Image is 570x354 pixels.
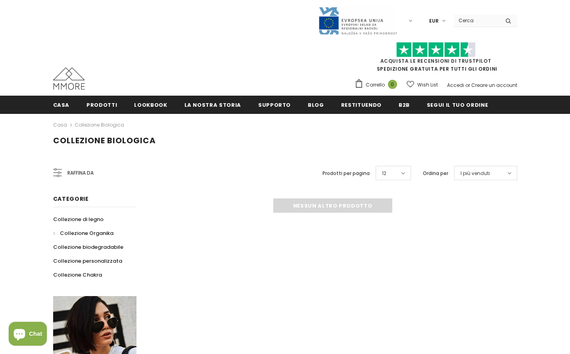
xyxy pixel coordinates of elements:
[427,101,488,109] span: Segui il tuo ordine
[53,257,122,265] span: Collezione personalizzata
[53,254,122,268] a: Collezione personalizzata
[53,195,89,203] span: Categorie
[53,215,104,223] span: Collezione di legno
[355,46,517,72] span: SPEDIZIONE GRATUITA PER TUTTI GLI ORDINI
[382,169,386,177] span: 12
[184,101,241,109] span: La nostra storia
[53,268,102,282] a: Collezione Chakra
[407,78,438,92] a: Wish List
[322,169,370,177] label: Prodotti per pagina
[258,96,291,114] a: supporto
[184,96,241,114] a: La nostra storia
[75,121,124,128] a: Collezione biologica
[427,96,488,114] a: Segui il tuo ordine
[258,101,291,109] span: supporto
[471,82,517,88] a: Creare un account
[341,96,382,114] a: Restituendo
[318,6,397,35] img: Javni Razpis
[53,135,156,146] span: Collezione biologica
[86,101,117,109] span: Prodotti
[308,96,324,114] a: Blog
[429,17,439,25] span: EUR
[53,120,67,130] a: Casa
[60,229,113,237] span: Collezione Organika
[53,212,104,226] a: Collezione di legno
[134,101,167,109] span: Lookbook
[399,96,410,114] a: B2B
[6,322,49,348] inbox-online-store-chat: Shopify online store chat
[461,169,490,177] span: I più venduti
[454,15,499,26] input: Search Site
[67,169,94,177] span: Raffina da
[380,58,491,64] a: Acquista le recensioni di TrustPilot
[318,17,397,24] a: Javni Razpis
[388,80,397,89] span: 0
[396,42,476,58] img: Fidati di Pilot Stars
[53,101,70,109] span: Casa
[465,82,470,88] span: or
[366,81,385,89] span: Carrello
[53,271,102,279] span: Collezione Chakra
[341,101,382,109] span: Restituendo
[53,67,85,90] img: Casi MMORE
[417,81,438,89] span: Wish List
[308,101,324,109] span: Blog
[86,96,117,114] a: Prodotti
[53,240,123,254] a: Collezione biodegradabile
[423,169,448,177] label: Ordina per
[53,96,70,114] a: Casa
[53,226,113,240] a: Collezione Organika
[447,82,464,88] a: Accedi
[355,79,401,91] a: Carrello 0
[399,101,410,109] span: B2B
[134,96,167,114] a: Lookbook
[53,243,123,251] span: Collezione biodegradabile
